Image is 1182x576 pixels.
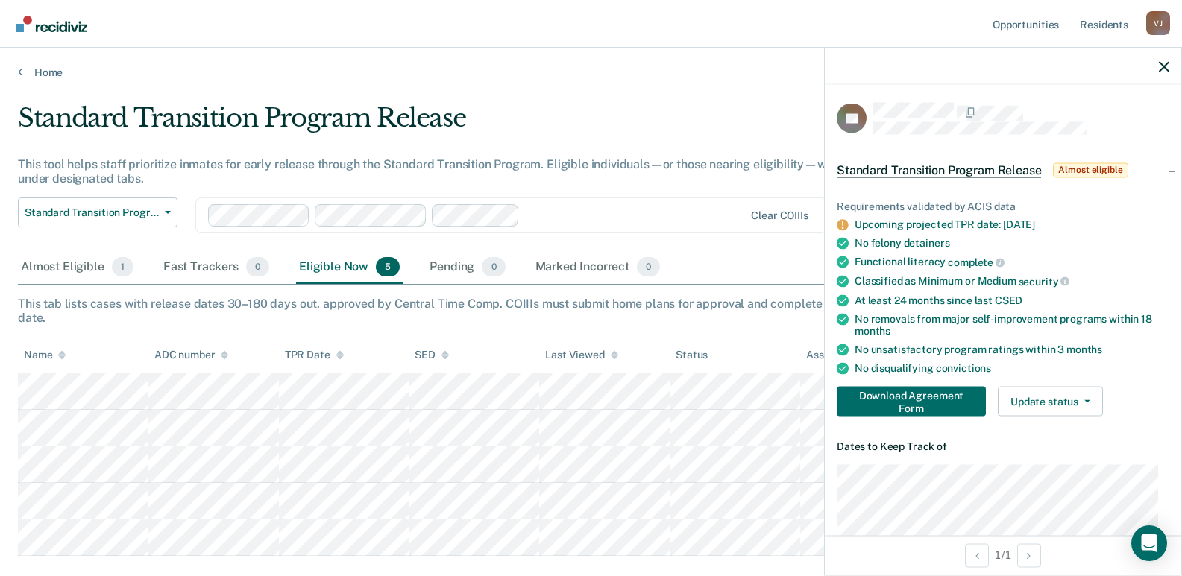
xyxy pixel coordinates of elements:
[855,325,890,337] span: months
[637,257,660,276] span: 0
[545,349,617,361] div: Last Viewed
[751,209,808,222] div: Clear COIIIs
[855,362,1169,375] div: No disqualifying
[415,349,449,361] div: SED
[904,237,950,249] span: detainers
[112,257,133,276] span: 1
[676,349,708,361] div: Status
[837,387,992,417] a: Navigate to form link
[995,294,1022,306] span: CSED
[160,251,272,284] div: Fast Trackers
[837,387,986,417] button: Download Agreement Form
[246,257,269,276] span: 0
[18,103,905,145] div: Standard Transition Program Release
[18,66,1164,79] a: Home
[1146,11,1170,35] button: Profile dropdown button
[18,157,905,186] div: This tool helps staff prioritize inmates for early release through the Standard Transition Progra...
[1019,275,1070,287] span: security
[25,206,159,219] span: Standard Transition Program Release
[1017,543,1041,567] button: Next Opportunity
[837,162,1041,177] span: Standard Transition Program Release
[427,251,508,284] div: Pending
[1066,344,1102,355] span: months
[532,251,664,284] div: Marked Incorrect
[998,387,1103,417] button: Update status
[18,251,136,284] div: Almost Eligible
[855,274,1169,288] div: Classified as Minimum or Medium
[855,256,1169,269] div: Functional literacy
[855,344,1169,356] div: No unsatisfactory program ratings within 3
[855,312,1169,338] div: No removals from major self-improvement programs within 18
[1146,11,1170,35] div: V J
[936,362,991,374] span: convictions
[965,543,989,567] button: Previous Opportunity
[855,237,1169,250] div: No felony
[806,349,876,361] div: Assigned to
[1131,525,1167,561] div: Open Intercom Messenger
[855,294,1169,306] div: At least 24 months since last
[855,218,1169,231] div: Upcoming projected TPR date: [DATE]
[482,257,505,276] span: 0
[16,16,87,32] img: Recidiviz
[825,535,1181,575] div: 1 / 1
[154,349,229,361] div: ADC number
[837,200,1169,212] div: Requirements validated by ACIS data
[296,251,403,284] div: Eligible Now
[948,256,1005,268] span: complete
[837,440,1169,453] dt: Dates to Keep Track of
[825,146,1181,194] div: Standard Transition Program ReleaseAlmost eligible
[376,257,400,276] span: 5
[24,349,66,361] div: Name
[18,297,1164,325] div: This tab lists cases with release dates 30–180 days out, approved by Central Time Comp. COIIIs mu...
[1053,162,1128,177] span: Almost eligible
[285,349,344,361] div: TPR Date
